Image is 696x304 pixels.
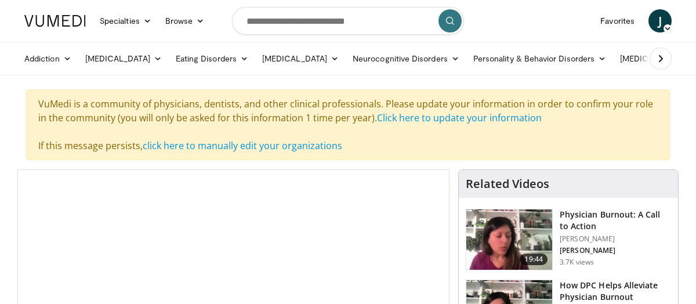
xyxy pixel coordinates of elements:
h4: Related Videos [466,177,549,191]
a: J [648,9,672,32]
a: Browse [158,9,212,32]
a: [MEDICAL_DATA] [78,47,169,70]
input: Search topics, interventions [232,7,464,35]
p: [PERSON_NAME] [560,234,671,244]
img: VuMedi Logo [24,15,86,27]
p: [PERSON_NAME] [560,246,671,255]
a: [MEDICAL_DATA] [255,47,346,70]
a: Addiction [17,47,78,70]
img: ae962841-479a-4fc3-abd9-1af602e5c29c.150x105_q85_crop-smart_upscale.jpg [466,209,552,270]
h3: Physician Burnout: A Call to Action [560,209,671,232]
div: VuMedi is a community of physicians, dentists, and other clinical professionals. Please update yo... [26,89,670,160]
a: Eating Disorders [169,47,255,70]
a: click here to manually edit your organizations [143,139,342,152]
a: Personality & Behavior Disorders [466,47,613,70]
a: Neurocognitive Disorders [346,47,466,70]
span: 19:44 [520,254,548,265]
p: 3.7K views [560,258,594,267]
a: Click here to update your information [377,111,542,124]
h3: How DPC Helps Alleviate Physician Burnout [560,280,671,303]
a: Favorites [593,9,641,32]
a: 19:44 Physician Burnout: A Call to Action [PERSON_NAME] [PERSON_NAME] 3.7K views [466,209,671,270]
a: Specialties [93,9,158,32]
